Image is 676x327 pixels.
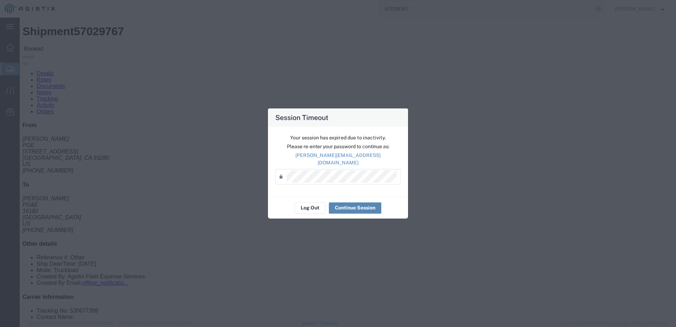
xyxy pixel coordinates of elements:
p: [PERSON_NAME][EMAIL_ADDRESS][DOMAIN_NAME] [275,152,401,166]
h4: Session Timeout [275,112,328,122]
button: Continue Session [329,202,381,214]
p: Please re-enter your password to continue as: [275,143,401,150]
p: Your session has expired due to inactivity. [275,134,401,142]
button: Log Out [295,202,325,214]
